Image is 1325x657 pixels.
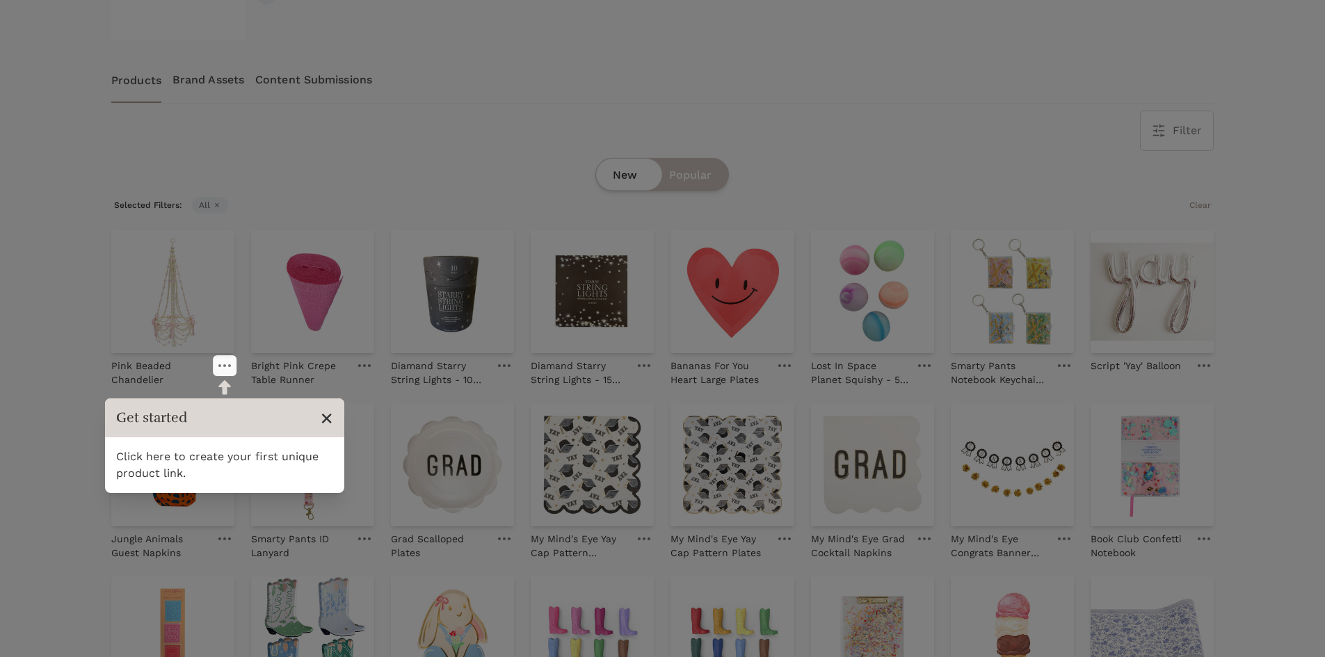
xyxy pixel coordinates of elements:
[391,353,489,387] a: Diamand Starry String Lights - 10 feet
[670,403,794,526] img: My Mind's Eye Yay Cap Pattern Plates
[613,167,637,184] span: New
[951,230,1074,353] img: Smarty Pants Notebook Keychain - 4 Color Options
[811,532,909,560] p: My Mind's Eye Grad Cocktail Napkins
[391,526,489,560] a: Grad Scalloped Plates
[1091,526,1189,560] a: Book Club Confetti Notebook
[111,197,185,213] span: Selected Filters:
[951,403,1074,526] img: My Mind's Eye Congrats Banner Set
[670,359,769,387] p: Bananas For You Heart Large Plates
[951,526,1049,560] a: My Mind's Eye Congrats Banner Set
[251,230,374,353] img: Bright Pink Crepe Table Runner
[1091,353,1181,373] a: Script 'Yay' Balloon
[1091,403,1214,526] img: Book Club Confetti Notebook
[111,353,209,387] a: Pink Beaded Chandelier
[391,359,489,387] p: Diamand Starry String Lights - 10 feet
[251,526,349,560] a: Smarty Pants ID Lanyard
[251,353,349,387] a: Bright Pink Crepe Table Runner
[320,404,333,432] button: Close Tour
[320,405,333,431] span: ×
[670,230,794,353] img: Bananas For You Heart Large Plates
[172,57,244,103] a: Brand Assets
[251,532,349,560] p: Smarty Pants ID Lanyard
[111,230,234,353] img: Pink Beaded Chandelier
[111,359,209,387] p: Pink Beaded Chandelier
[111,526,209,560] a: Jungle Animals Guest Napkins
[105,437,344,493] div: Click here to create your first unique product link.
[1187,197,1214,213] button: Clear
[1091,230,1214,353] img: Script 'Yay' Balloon
[111,57,161,103] a: Products
[391,532,489,560] p: Grad Scalloped Plates
[391,230,514,353] img: Diamand Starry String Lights - 10 feet
[255,57,372,103] a: Content Submissions
[1091,359,1181,373] p: Script 'Yay' Balloon
[811,359,909,387] p: Lost In Space Planet Squishy - 5 Color Options
[1141,111,1213,150] button: Filter
[531,403,654,526] img: My Mind's Eye Yay Cap Pattern Cocktail Napkins
[111,532,209,560] p: Jungle Animals Guest Napkins
[811,230,934,353] img: Lost In Space Planet Squishy - 5 Color Options
[670,532,769,560] p: My Mind's Eye Yay Cap Pattern Plates
[811,353,909,387] a: Lost In Space Planet Squishy - 5 Color Options
[951,359,1049,387] p: Smarty Pants Notebook Keychain - 4 Color Options
[531,526,629,560] a: My Mind's Eye Yay Cap Pattern Cocktail Napkins
[531,353,629,387] a: Diamand Starry String Lights - 15 feet
[116,408,313,428] h3: Get started
[811,526,909,560] a: My Mind's Eye Grad Cocktail Napkins
[1173,122,1202,139] span: Filter
[811,403,934,526] img: My Mind's Eye Grad Cocktail Napkins
[951,532,1049,560] p: My Mind's Eye Congrats Banner Set
[669,167,712,184] span: Popular
[1091,532,1189,560] p: Book Club Confetti Notebook
[670,526,769,560] a: My Mind's Eye Yay Cap Pattern Plates
[531,532,629,560] p: My Mind's Eye Yay Cap Pattern Cocktail Napkins
[670,353,769,387] a: Bananas For You Heart Large Plates
[251,359,349,387] p: Bright Pink Crepe Table Runner
[531,359,629,387] p: Diamand Starry String Lights - 15 feet
[531,230,654,353] img: Diamand Starry String Lights - 15 feet
[951,353,1049,387] a: Smarty Pants Notebook Keychain - 4 Color Options
[192,197,228,213] span: All
[391,403,514,526] img: Grad Scalloped Plates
